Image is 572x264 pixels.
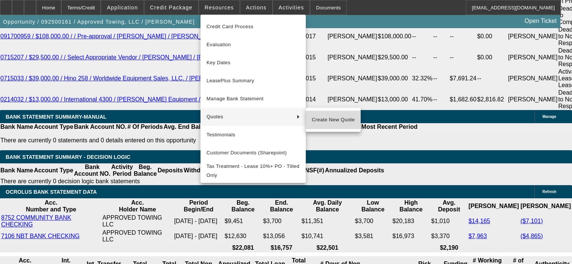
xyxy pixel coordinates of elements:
[206,40,300,49] span: Evaluation
[206,22,300,31] span: Credit Card Process
[206,162,300,180] span: Tax Treatment - Lease 10%+ PO - Titled Only
[206,130,300,139] span: Testimonials
[206,148,300,157] span: Customer Documents (Sharepoint)
[206,112,291,121] span: Quotes
[312,115,355,124] span: Create New Quote
[206,76,300,85] span: LeasePlus Summary
[206,58,300,67] span: Key Dates
[206,94,300,103] span: Manage Bank Statement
